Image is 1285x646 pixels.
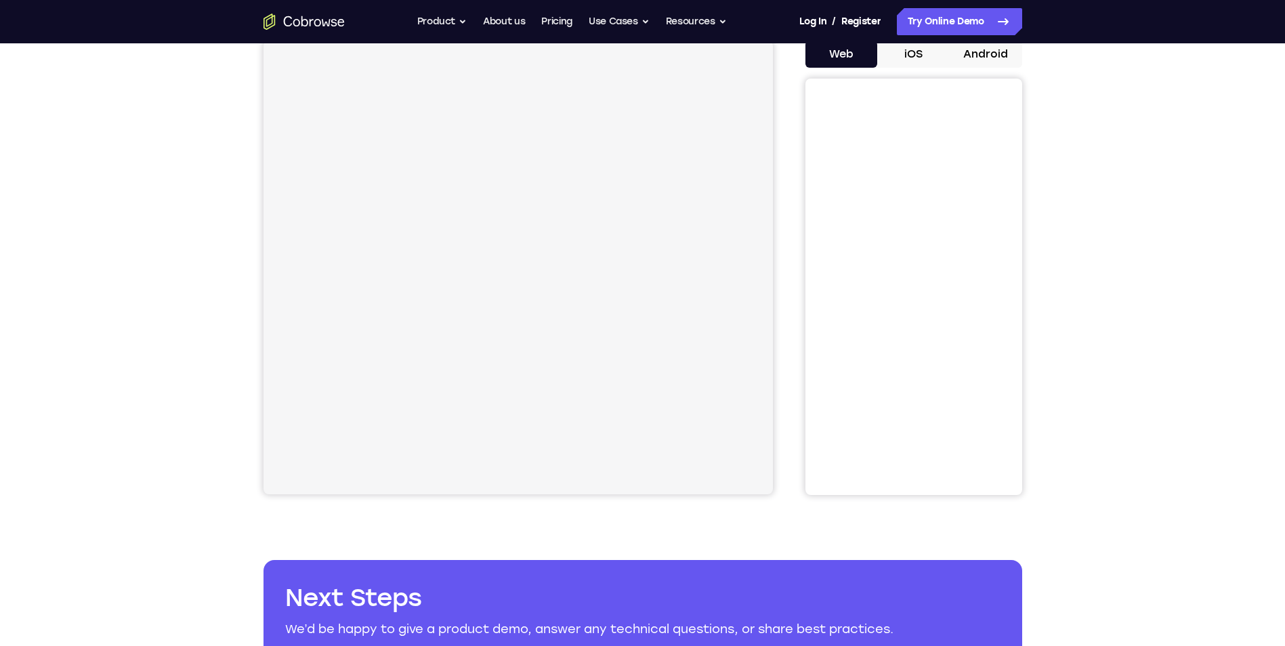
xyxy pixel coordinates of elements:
a: Log In [799,8,826,35]
iframe: Agent [264,41,773,494]
button: Android [950,41,1022,68]
a: Go to the home page [264,14,345,30]
h2: Next Steps [285,582,1000,614]
a: About us [483,8,525,35]
a: Register [841,8,881,35]
span: / [832,14,836,30]
button: Product [417,8,467,35]
p: We’d be happy to give a product demo, answer any technical questions, or share best practices. [285,620,1000,639]
button: Web [805,41,878,68]
a: Try Online Demo [897,8,1022,35]
button: iOS [877,41,950,68]
button: Resources [666,8,727,35]
button: Use Cases [589,8,650,35]
a: Pricing [541,8,572,35]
